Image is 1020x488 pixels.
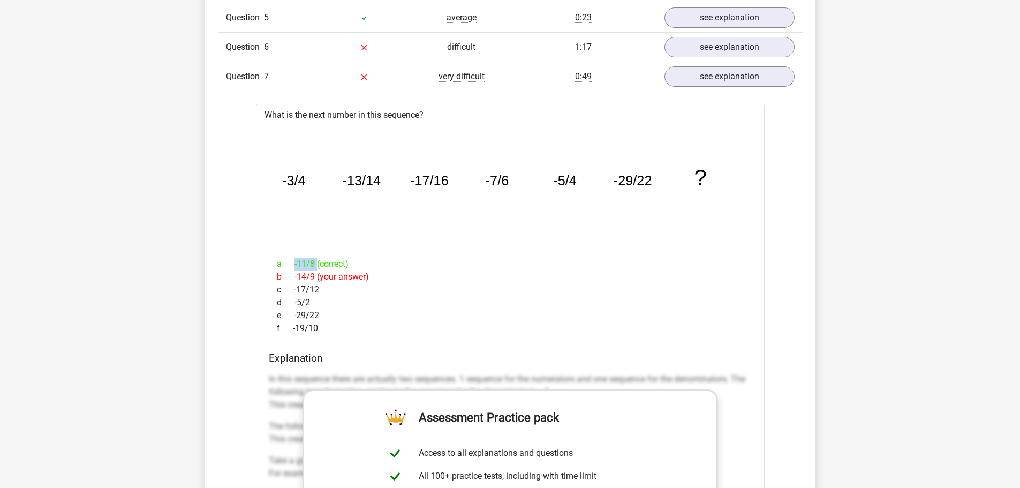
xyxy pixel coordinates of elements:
[277,322,293,335] span: f
[226,41,264,54] span: Question
[664,7,795,28] a: see explanation
[664,37,795,57] a: see explanation
[664,66,795,87] a: see explanation
[269,352,752,364] h4: Explanation
[277,271,294,283] span: b
[282,173,305,188] tspan: -3/4
[264,12,269,22] span: 5
[613,173,652,188] tspan: -29/22
[226,70,264,83] span: Question
[575,42,592,52] span: 1:17
[269,420,752,446] p: The following transformation applies to the sequence for the numerators: +2 This creates the foll...
[269,283,752,296] div: -17/12
[410,173,449,188] tspan: -17/16
[269,296,752,309] div: -5/2
[575,12,592,23] span: 0:23
[575,71,592,82] span: 0:49
[485,173,509,188] tspan: -7/6
[277,309,294,322] span: e
[264,71,269,81] span: 7
[269,309,752,322] div: -29/22
[226,11,264,24] span: Question
[269,454,752,480] p: Take a good look at how to rewrite the fractions in the series to recognize the pattern. For exam...
[439,71,485,82] span: very difficult
[264,42,269,52] span: 6
[269,258,752,271] div: -11/8 (correct)
[277,296,294,309] span: d
[447,12,477,23] span: average
[269,271,752,283] div: -14/9 (your answer)
[277,283,294,296] span: c
[447,42,475,52] span: difficult
[269,322,752,335] div: -19/10
[553,173,577,188] tspan: -5/4
[277,258,294,271] span: a
[342,173,381,188] tspan: -13/14
[269,373,752,411] p: In this sequence there are actually two sequences. 1 sequence for the numerators and one sequence...
[694,165,706,190] tspan: ?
